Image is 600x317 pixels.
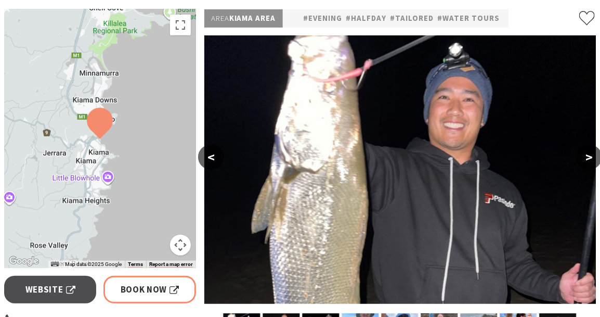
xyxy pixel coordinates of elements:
[204,9,283,28] p: Kiama Area
[198,145,224,170] button: <
[438,12,500,25] a: #Water Tours
[304,12,343,25] a: #Evening
[7,255,41,268] a: Open this area in Google Maps (opens a new window)
[65,261,122,267] span: Map data ©2025 Google
[25,283,75,297] span: Website
[121,283,179,297] span: Book Now
[103,276,195,303] a: Book Now
[170,235,191,256] button: Map camera controls
[211,13,229,23] span: Area
[128,261,143,268] a: Terms (opens in new tab)
[7,255,41,268] img: Google
[4,276,96,303] a: Website
[390,12,434,25] a: #tailored
[346,12,387,25] a: #halfday
[204,35,596,304] img: Mullaway
[51,261,58,268] button: Keyboard shortcuts
[170,15,191,35] button: Toggle fullscreen view
[149,261,193,268] a: Report a map error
